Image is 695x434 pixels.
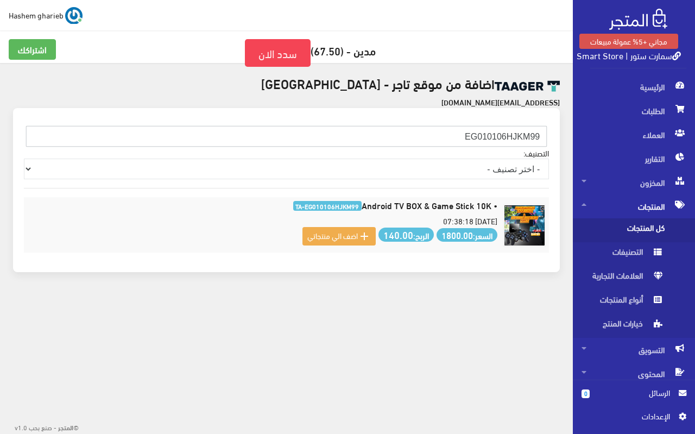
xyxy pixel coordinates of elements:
[15,421,56,433] span: - صنع بحب v1.0
[26,126,547,147] input: ابحث عن اسم أو كود المنتج
[582,314,664,338] span: خيارات المنتج
[307,230,371,243] div: اضف الي منتجاتي
[358,230,371,243] i: 
[13,76,560,92] h2: اضافة من موقع تاجر - [GEOGRAPHIC_DATA]
[582,123,686,147] span: العملاء
[582,99,686,123] span: الطلبات
[577,47,681,63] a: سمارت ستور | Smart Store
[582,290,664,314] span: أنواع المنتجات
[573,242,695,266] a: التصنيفات
[582,266,664,290] span: العلامات التجارية
[582,242,664,266] span: التصنيفات
[13,108,560,273] div: التصنيف:
[302,227,376,246] button: اضف الي منتجاتي
[437,228,497,242] span: السعر:
[573,362,695,386] a: المحتوى
[582,389,590,398] span: 0
[9,7,83,24] a: ... Hashem gharieb
[13,360,54,401] iframe: Drift Widget Chat Controller
[582,218,664,242] span: كل المنتجات
[245,39,311,67] a: سدد الان
[27,200,497,211] h6: • Android TV BOX & Game Stick 10K
[582,338,686,362] span: التسويق
[58,422,73,432] strong: المتجر
[573,218,695,242] a: كل المنتجات
[9,39,56,60] a: اشتراكك
[590,410,669,422] span: اﻹعدادات
[495,80,560,92] img: taager-logo-original.svg
[582,362,686,386] span: المحتوى
[579,34,678,49] a: مجاني +5% عمولة مبيعات
[609,9,667,30] img: .
[293,201,362,211] span: TA-EG010106HJKM99
[383,227,413,242] strong: 140.00
[582,75,686,99] span: الرئيسية
[573,123,695,147] a: العملاء
[65,7,83,24] img: ...
[582,171,686,194] span: المخزون
[573,171,695,194] a: المخزون
[4,420,79,434] div: ©
[573,75,695,99] a: الرئيسية
[378,228,434,242] span: الربح:
[573,314,695,338] a: خيارات المنتج
[573,290,695,314] a: أنواع المنتجات
[582,387,686,410] a: 0 الرسائل
[441,228,473,241] strong: 1800.00
[573,266,695,290] a: العلامات التجارية
[582,410,686,427] a: اﻹعدادات
[582,194,686,218] span: المنتجات
[582,147,686,171] span: التقارير
[598,387,670,399] span: الرسائل
[573,147,695,171] a: التقارير
[573,99,695,123] a: الطلبات
[503,204,546,247] img: 1d74d25e-c934-4bd2-81df-aa5f9c06992a.png
[9,39,564,67] h5: مدين - (67.50)
[24,198,500,253] td: [DATE] 07:38:18
[573,194,695,218] a: المنتجات
[441,96,560,108] strong: [EMAIL_ADDRESS][DOMAIN_NAME]
[9,8,64,22] span: Hashem gharieb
